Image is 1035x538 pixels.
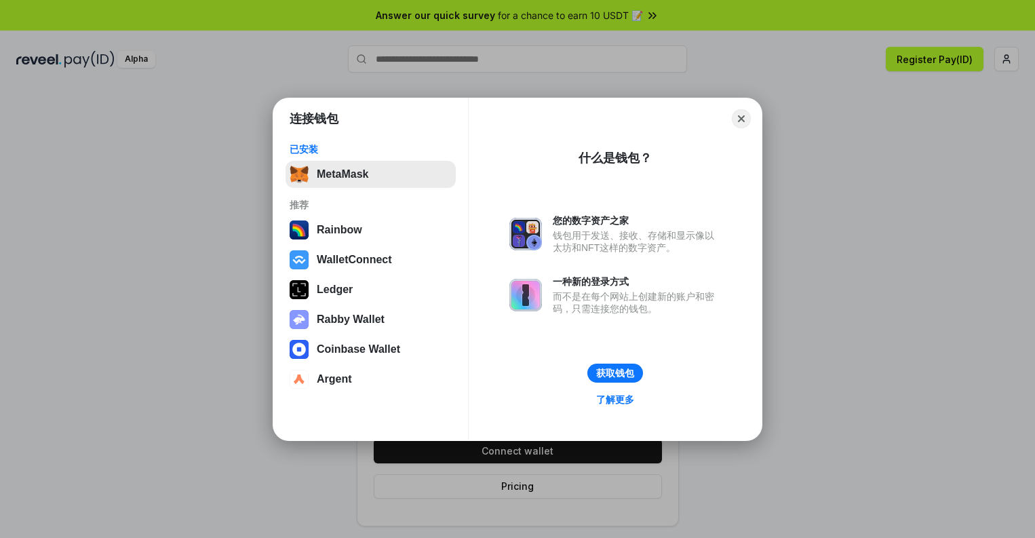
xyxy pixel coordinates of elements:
button: Ledger [286,276,456,303]
div: Ledger [317,284,353,296]
img: svg+xml,%3Csvg%20width%3D%2228%22%20height%3D%2228%22%20viewBox%3D%220%200%2028%2028%22%20fill%3D... [290,250,309,269]
div: 您的数字资产之家 [553,214,721,227]
button: 获取钱包 [587,364,643,383]
div: 钱包用于发送、接收、存储和显示像以太坊和NFT这样的数字资产。 [553,229,721,254]
div: Coinbase Wallet [317,343,400,356]
button: Rabby Wallet [286,306,456,333]
img: svg+xml,%3Csvg%20width%3D%2228%22%20height%3D%2228%22%20viewBox%3D%220%200%2028%2028%22%20fill%3D... [290,340,309,359]
div: Argent [317,373,352,385]
img: svg+xml,%3Csvg%20fill%3D%22none%22%20height%3D%2233%22%20viewBox%3D%220%200%2035%2033%22%20width%... [290,165,309,184]
button: MetaMask [286,161,456,188]
div: Rabby Wallet [317,313,385,326]
div: Rainbow [317,224,362,236]
button: WalletConnect [286,246,456,273]
img: svg+xml,%3Csvg%20width%3D%2228%22%20height%3D%2228%22%20viewBox%3D%220%200%2028%2028%22%20fill%3D... [290,370,309,389]
div: 已安装 [290,143,452,155]
a: 了解更多 [588,391,642,408]
img: svg+xml,%3Csvg%20xmlns%3D%22http%3A%2F%2Fwww.w3.org%2F2000%2Fsvg%22%20fill%3D%22none%22%20viewBox... [290,310,309,329]
img: svg+xml,%3Csvg%20xmlns%3D%22http%3A%2F%2Fwww.w3.org%2F2000%2Fsvg%22%20width%3D%2228%22%20height%3... [290,280,309,299]
img: svg+xml,%3Csvg%20width%3D%22120%22%20height%3D%22120%22%20viewBox%3D%220%200%20120%20120%22%20fil... [290,220,309,239]
div: 获取钱包 [596,367,634,379]
h1: 连接钱包 [290,111,338,127]
div: 推荐 [290,199,452,211]
button: Argent [286,366,456,393]
div: 而不是在每个网站上创建新的账户和密码，只需连接您的钱包。 [553,290,721,315]
div: 了解更多 [596,393,634,406]
button: Rainbow [286,216,456,244]
button: Close [732,109,751,128]
div: MetaMask [317,168,368,180]
img: svg+xml,%3Csvg%20xmlns%3D%22http%3A%2F%2Fwww.w3.org%2F2000%2Fsvg%22%20fill%3D%22none%22%20viewBox... [509,218,542,250]
div: WalletConnect [317,254,392,266]
div: 一种新的登录方式 [553,275,721,288]
img: svg+xml,%3Csvg%20xmlns%3D%22http%3A%2F%2Fwww.w3.org%2F2000%2Fsvg%22%20fill%3D%22none%22%20viewBox... [509,279,542,311]
div: 什么是钱包？ [579,150,652,166]
button: Coinbase Wallet [286,336,456,363]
